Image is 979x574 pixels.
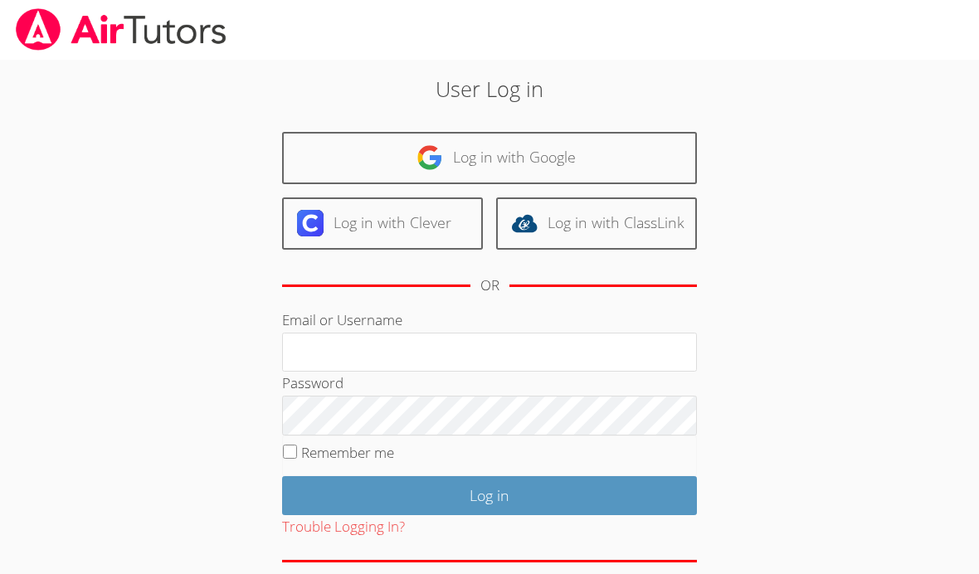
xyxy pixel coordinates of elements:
a: Log in with Clever [282,197,483,250]
img: clever-logo-6eab21bc6e7a338710f1a6ff85c0baf02591cd810cc4098c63d3a4b26e2feb20.svg [297,210,324,236]
img: google-logo-50288ca7cdecda66e5e0955fdab243c47b7ad437acaf1139b6f446037453330a.svg [416,144,443,171]
a: Log in with Google [282,132,697,184]
img: airtutors_banner-c4298cdbf04f3fff15de1276eac7730deb9818008684d7c2e4769d2f7ddbe033.png [14,8,228,51]
h2: User Log in [225,73,753,105]
label: Remember me [301,443,394,462]
label: Email or Username [282,310,402,329]
a: Log in with ClassLink [496,197,697,250]
label: Password [282,373,343,392]
div: OR [480,274,499,298]
button: Trouble Logging In? [282,515,405,539]
input: Log in [282,476,697,515]
img: classlink-logo-d6bb404cc1216ec64c9a2012d9dc4662098be43eaf13dc465df04b49fa7ab582.svg [511,210,538,236]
